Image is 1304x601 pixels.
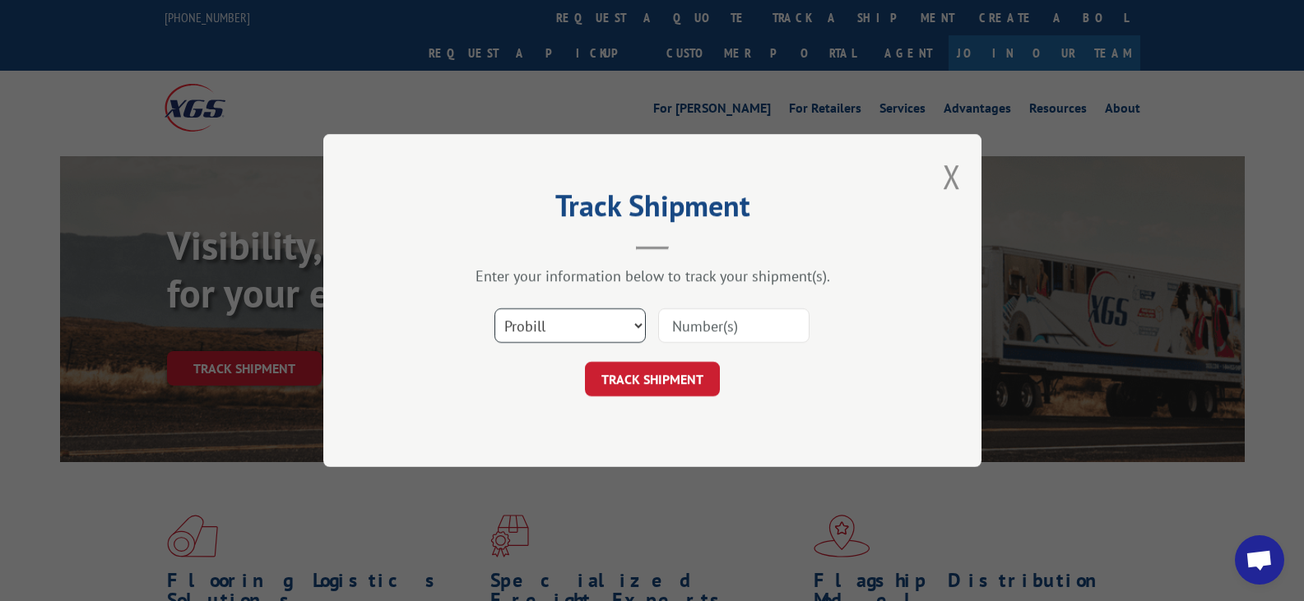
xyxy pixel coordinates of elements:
button: TRACK SHIPMENT [585,362,720,396]
input: Number(s) [658,308,810,343]
div: Enter your information below to track your shipment(s). [406,266,899,285]
h2: Track Shipment [406,194,899,225]
div: Open chat [1235,535,1284,585]
button: Close modal [943,155,961,198]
